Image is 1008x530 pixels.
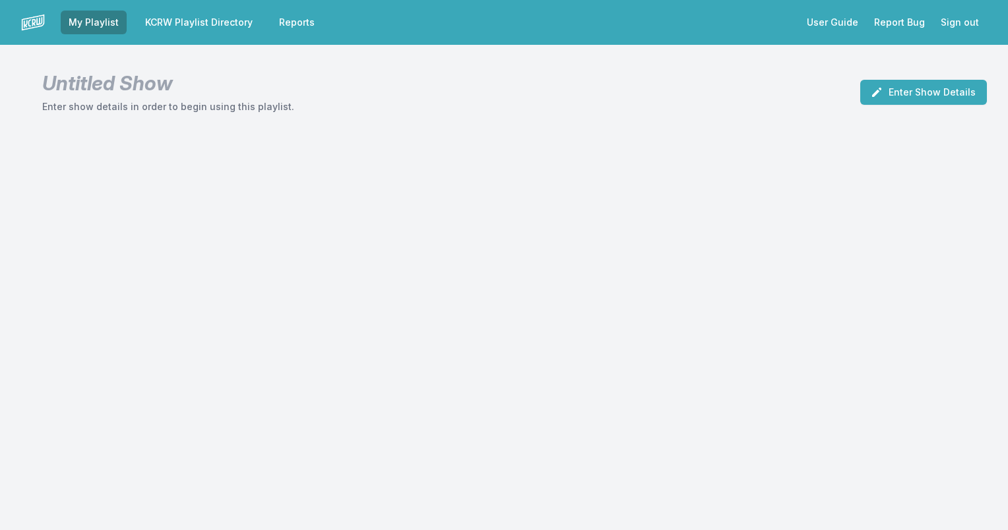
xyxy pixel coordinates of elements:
[799,11,866,34] a: User Guide
[21,11,45,34] img: logo-white-87cec1fa9cbef997252546196dc51331.png
[933,11,987,34] button: Sign out
[860,80,987,105] button: Enter Show Details
[866,11,933,34] a: Report Bug
[42,71,294,95] h1: Untitled Show
[42,100,294,113] p: Enter show details in order to begin using this playlist.
[271,11,323,34] a: Reports
[137,11,261,34] a: KCRW Playlist Directory
[61,11,127,34] a: My Playlist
